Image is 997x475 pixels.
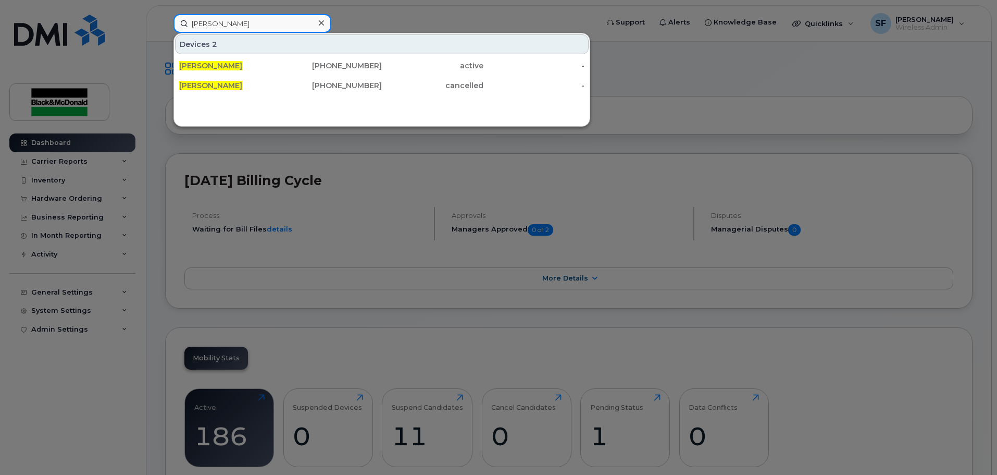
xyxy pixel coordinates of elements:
div: - [483,80,585,91]
span: 2 [212,39,217,50]
div: Devices [175,34,589,54]
a: [PERSON_NAME][PHONE_NUMBER]cancelled- [175,76,589,95]
div: cancelled [382,80,483,91]
div: [PHONE_NUMBER] [281,60,382,71]
div: active [382,60,483,71]
span: [PERSON_NAME] [179,81,242,90]
div: [PHONE_NUMBER] [281,80,382,91]
div: - [483,60,585,71]
span: [PERSON_NAME] [179,61,242,70]
a: [PERSON_NAME][PHONE_NUMBER]active- [175,56,589,75]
